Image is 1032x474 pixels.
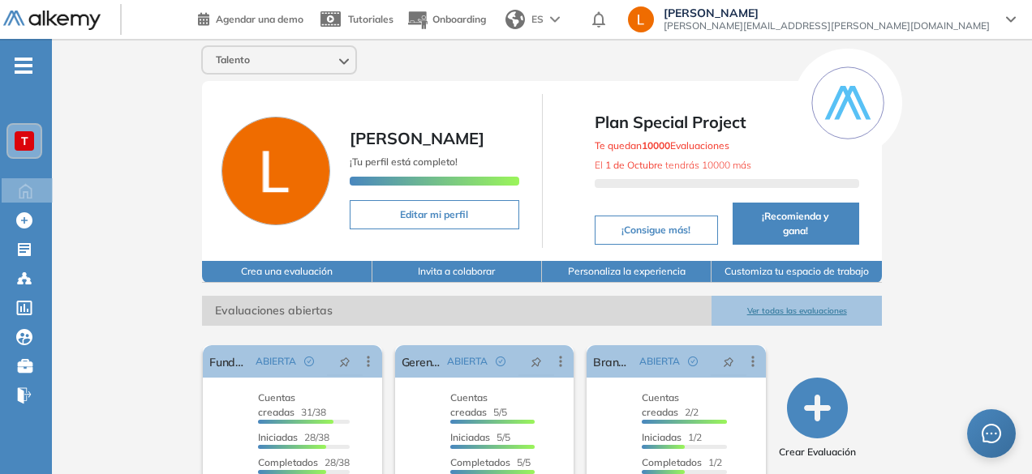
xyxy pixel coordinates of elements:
span: Cuentas creadas [258,391,295,418]
span: Cuentas creadas [450,391,488,418]
b: 1 de Octubre [605,159,663,171]
span: Tutoriales [348,13,393,25]
button: pushpin [327,348,363,374]
span: pushpin [339,355,350,368]
button: Onboarding [406,2,486,37]
button: ¡Consigue más! [595,216,718,245]
span: Cuentas creadas [642,391,679,418]
img: arrow [550,16,560,23]
span: 1/2 [642,456,722,468]
span: ES [531,12,544,27]
span: Completados [642,456,702,468]
span: Plan Special Project [595,110,859,135]
span: check-circle [496,357,505,366]
span: 28/38 [258,431,329,443]
span: Te quedan Evaluaciones [595,139,729,152]
img: world [505,10,525,29]
button: Crea una evaluación [202,261,372,283]
span: El tendrás 10000 más [595,159,751,171]
span: 2/2 [642,391,699,418]
b: 10000 [642,139,670,152]
span: pushpin [723,355,734,368]
span: Iniciadas [642,431,682,443]
span: 5/5 [450,431,510,443]
span: Completados [258,456,318,468]
span: 31/38 [258,391,326,418]
span: 28/38 [258,456,350,468]
span: [PERSON_NAME] [350,128,484,148]
span: ABIERTA [639,354,680,369]
button: Editar mi perfil [350,200,518,229]
span: 1/2 [642,431,702,443]
button: pushpin [711,348,746,374]
span: Iniciadas [258,431,298,443]
a: Gerente de Planta [402,345,441,378]
img: Foto de perfil [221,117,330,225]
span: T [21,135,28,147]
span: Evaluaciones abiertas [202,296,712,326]
button: Invita a colaborar [372,261,542,283]
span: 5/5 [450,391,507,418]
button: Ver todas las evaluaciones [712,296,881,326]
span: Talento [216,53,250,66]
span: 5/5 [450,456,531,468]
span: ¡Tu perfil está completo! [350,156,458,168]
button: Customiza tu espacio de trabajo [712,261,881,283]
span: Iniciadas [450,431,490,443]
span: ABIERTA [447,354,488,369]
span: Crear Evaluación [779,445,856,459]
span: check-circle [304,357,314,366]
button: Crear Evaluación [779,378,856,459]
span: check-circle [688,357,698,366]
span: Agendar una demo [216,13,303,25]
a: Fundamentos de Excel [209,345,249,378]
span: message [982,424,1001,443]
button: ¡Recomienda y gana! [733,203,859,245]
span: pushpin [531,355,542,368]
a: Brand Manager [593,345,633,378]
span: Completados [450,456,510,468]
span: [PERSON_NAME][EMAIL_ADDRESS][PERSON_NAME][DOMAIN_NAME] [664,19,990,32]
img: Logo [3,11,101,31]
span: [PERSON_NAME] [664,6,990,19]
i: - [15,64,32,67]
span: ABIERTA [256,354,296,369]
button: pushpin [518,348,554,374]
button: Personaliza la experiencia [542,261,712,283]
a: Agendar una demo [198,8,303,28]
span: Onboarding [432,13,486,25]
